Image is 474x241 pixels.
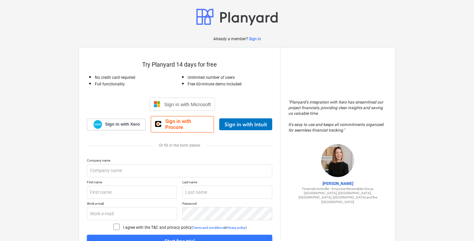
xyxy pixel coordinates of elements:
span: Sign in with Microsoft [164,102,211,107]
p: Try Planyard 14 days for free [87,61,272,69]
a: Sign in with Xero [87,119,145,130]
input: Last name [182,186,273,199]
img: Sharon Brown [321,144,354,177]
p: ( & ) [192,226,247,230]
p: Full functionality [95,81,180,87]
span: Sign in with Xero [105,121,140,127]
p: Unlimited number of users [188,75,273,80]
a: Sign in with Procore [151,116,214,133]
p: First name [87,180,177,186]
input: Company name [87,164,272,177]
p: Already a member? [213,36,249,42]
p: I agree with the T&C and privacy policy [123,225,192,230]
p: Work e-mail [87,201,177,207]
a: Sign in [249,36,261,42]
p: Password [182,201,273,207]
p: Financial controller - Empower Renewables Group [288,187,387,191]
div: Or fill in the form below [87,143,272,148]
p: Free 60-minute demo included [188,81,273,87]
img: Microsoft logo [154,101,160,107]
input: Work e-mail [87,207,177,220]
a: Privacy policy [226,226,246,229]
p: [GEOGRAPHIC_DATA], [GEOGRAPHIC_DATA], [GEOGRAPHIC_DATA], [GEOGRAPHIC_DATA] and the [GEOGRAPHIC_DATA] [288,191,387,204]
input: First name [87,186,177,199]
p: " Planyard's integration with Xero has streamlined our project financials, providing clear insigh... [288,100,387,134]
p: [PERSON_NAME] [288,181,387,187]
p: Company name [87,158,272,164]
p: Last name [182,180,273,186]
img: Xero logo [93,120,102,129]
p: No credit card required [95,75,180,80]
a: Terms and conditions [193,226,224,229]
span: Sign in with Procore [165,118,210,130]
